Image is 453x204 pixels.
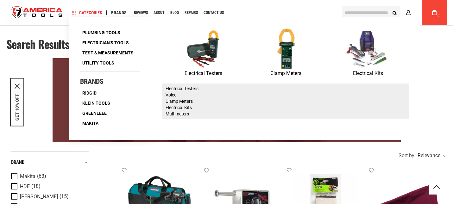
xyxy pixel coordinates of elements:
[82,101,110,105] span: Klein Tools
[166,86,198,91] a: Electrical Testers
[80,119,101,128] a: Makita
[6,1,68,25] img: America Tools
[80,48,136,57] a: Test & Measurements
[60,194,69,199] span: (15)
[6,1,68,25] a: store logo
[151,9,167,17] a: About
[53,58,401,63] a: BOGO: Buy RIDGID® 1224 Threader, Get Stand 200A Free!
[69,9,105,17] a: Categories
[15,83,20,89] button: Close
[166,99,193,104] a: Clamp Meters
[53,58,401,142] img: BOGO: Buy RIDGID® 1224 Threader, Get Stand 200A Free!
[6,36,130,52] span: Search results for: 'tool bag'
[154,11,165,15] span: About
[437,14,439,17] span: 0
[82,30,120,35] span: Plumbing Tools
[11,193,87,200] a: [PERSON_NAME] (15)
[162,28,245,77] a: Electrical Testers
[182,9,201,17] a: Repairs
[166,111,189,116] a: Multimeters
[245,69,327,77] p: Clamp Meters
[185,11,198,15] span: Repairs
[327,28,409,77] a: Electrical Kits
[20,174,35,179] span: Makita
[170,11,179,15] span: Blog
[167,9,182,17] a: Blog
[80,28,123,37] a: Plumbing Tools
[20,194,58,200] span: [PERSON_NAME]
[108,9,129,17] a: Brands
[11,173,87,180] a: Makita (63)
[80,38,131,47] a: Electrician's Tools
[82,111,107,115] span: Greenleee
[204,11,224,15] span: Contact Us
[82,40,129,45] span: Electrician's Tools
[166,105,192,110] a: Electrical Kits
[399,153,414,158] span: Sort by
[20,184,30,189] span: HDE
[134,11,148,15] span: Reviews
[131,9,151,17] a: Reviews
[245,28,327,77] a: Clamp Meters
[162,69,245,77] p: Electrical Testers
[364,184,453,204] iframe: LiveChat chat widget
[82,91,97,95] span: Ridgid
[11,183,87,190] a: HDE (18)
[11,158,89,167] div: Brand
[82,121,98,126] span: Makita
[80,89,99,97] a: Ridgid
[80,59,116,67] a: Utility Tools
[111,10,127,15] span: Brands
[82,51,134,55] span: Test & Measurements
[166,92,176,97] a: Voice
[201,9,227,17] a: Contact Us
[82,61,114,65] span: Utility Tools
[388,7,400,19] button: Search
[80,109,109,118] a: Greenleee
[15,94,20,121] button: GET 10% OFF
[80,78,140,85] h4: Brands
[31,184,41,189] span: (18)
[80,99,112,108] a: Klein Tools
[15,83,20,89] svg: close icon
[37,174,46,179] span: (63)
[327,69,409,77] p: Electrical Kits
[416,153,445,158] div: Relevance
[72,10,102,15] span: Categories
